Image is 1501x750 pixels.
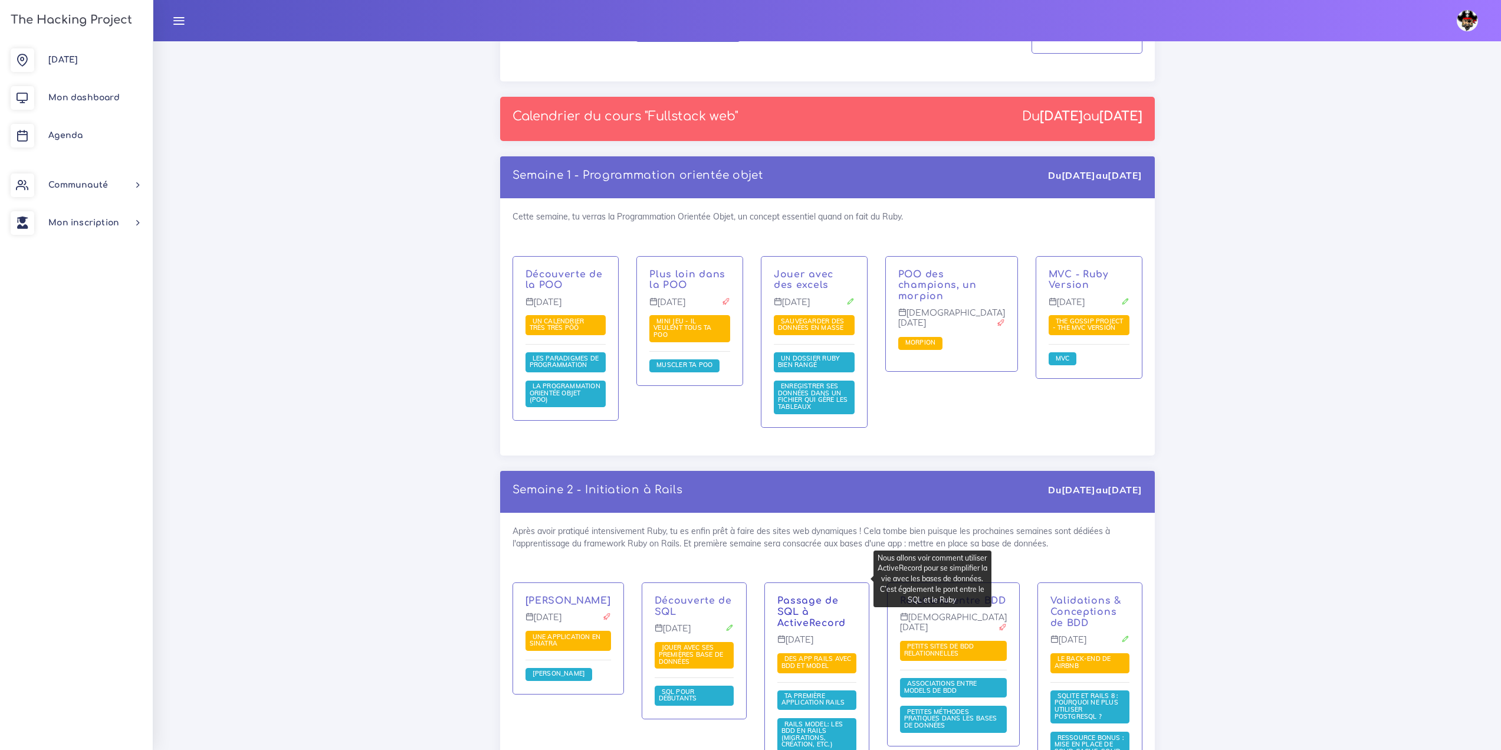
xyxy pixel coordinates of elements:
[48,55,78,64] span: [DATE]
[1062,484,1096,496] strong: [DATE]
[778,354,839,369] a: Un dossier Ruby bien rangé
[1457,10,1478,31] img: avatar
[1062,169,1096,181] strong: [DATE]
[655,595,732,617] a: Découverte de SQL
[898,308,1005,337] p: [DEMOGRAPHIC_DATA][DATE]
[898,269,977,302] a: POO des champions, un morpion
[48,218,119,227] span: Mon inscription
[777,635,856,654] p: [DATE]
[781,655,852,670] a: Des app Rails avec BDD et Model
[873,551,991,607] div: Nous allons voir comment utiliser ActiveRecord pour se simplifier la vie avec les bases de donnée...
[530,670,589,678] a: [PERSON_NAME]
[48,131,83,140] span: Agenda
[902,339,938,347] a: Morpion
[1048,483,1142,497] div: Du au
[659,687,700,703] span: SQL pour débutants
[777,595,846,628] a: Passage de SQL à ActiveRecord
[781,720,843,749] a: Rails Model: les BDD en Rails (migrations, création, etc.)
[1040,109,1083,123] strong: [DATE]
[530,382,600,404] a: La Programmation Orientée Objet (POO)
[530,317,584,333] a: Un calendrier très très PÔÔ
[525,297,606,316] p: [DATE]
[655,624,734,643] p: [DATE]
[1053,317,1124,333] a: The Gossip Project - The MVC version
[1108,169,1142,181] strong: [DATE]
[530,669,589,677] span: [PERSON_NAME]
[653,361,715,369] a: Muscler ta POO
[1049,297,1129,316] p: [DATE]
[1053,354,1073,362] a: MVC
[525,269,603,291] a: Découverte de la POO
[48,93,120,102] span: Mon dashboard
[781,692,848,707] span: Ta première application Rails
[900,613,1007,641] p: [DEMOGRAPHIC_DATA][DATE]
[1022,109,1142,124] div: Du au
[653,361,715,369] span: Muscler ta POO
[500,198,1155,456] div: Cette semaine, tu verras la Programmation Orientée Objet, un concept essentiel quand on fait du R...
[1050,635,1129,654] p: [DATE]
[7,14,132,27] h3: The Hacking Project
[530,633,601,648] a: Une application en Sinatra
[525,613,611,631] p: [DATE]
[904,708,997,729] span: Petites méthodes pratiques dans les bases de données
[659,688,700,703] a: SQL pour débutants
[530,382,600,404] span: La Programmation Orientée Objet (POO)
[778,317,846,332] span: Sauvegarder des données en masse
[781,654,852,670] span: Des app Rails avec BDD et Model
[659,644,724,666] a: Jouer avec ses premières base de données
[513,169,763,181] a: Semaine 1 - Programmation orientée objet
[1050,595,1129,628] p: Validations & Conceptions de BDD
[778,317,846,333] a: Sauvegarder des données en masse
[1108,484,1142,496] strong: [DATE]
[904,680,977,695] a: Associations entre models de BDD
[513,109,738,124] p: Calendrier du cours "Fullstack web"
[774,269,833,291] a: Jouer avec des excels
[48,181,108,189] span: Communauté
[904,679,977,695] span: Associations entre models de BDD
[781,692,848,708] a: Ta première application Rails
[525,595,611,606] a: [PERSON_NAME]
[530,317,584,332] span: Un calendrier très très PÔÔ
[513,484,683,496] a: Semaine 2 - Initiation à Rails
[1055,654,1111,670] span: Le Back-end de Airbnb
[1049,269,1108,291] a: MVC - Ruby Version
[778,382,848,411] span: Enregistrer ses données dans un fichier qui gère les tableaux
[1055,692,1119,720] span: SQLite et Rails 8 : Pourquoi ne plus utiliser PostgreSQL ?
[649,269,725,291] a: Plus loin dans la POO
[1099,109,1142,123] strong: [DATE]
[649,297,730,316] p: [DATE]
[1048,169,1142,182] div: Du au
[1053,317,1124,332] span: The Gossip Project - The MVC version
[778,382,848,411] a: Enregistrer ses données dans un fichier qui gère les tableaux
[653,317,711,339] a: Mini jeu - il veulent tous ta POO
[530,354,599,369] a: Les paradigmes de programmation
[904,643,974,658] a: Petits sites de BDD relationnelles
[902,338,938,346] span: Morpion
[774,297,855,316] p: [DATE]
[904,708,997,730] a: Petites méthodes pratiques dans les bases de données
[904,642,974,657] span: Petits sites de BDD relationnelles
